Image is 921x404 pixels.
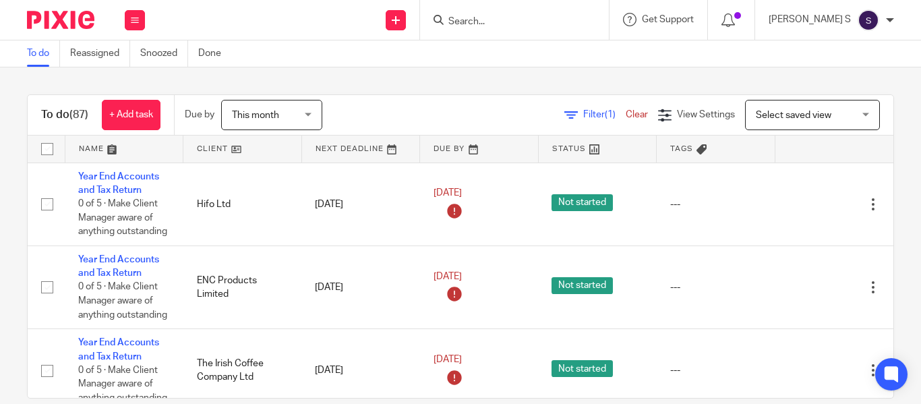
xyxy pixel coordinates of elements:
span: 0 of 5 · Make Client Manager aware of anything outstanding [78,199,167,236]
td: ENC Products Limited [183,246,302,328]
img: svg%3E [858,9,879,31]
span: Get Support [642,15,694,24]
span: [DATE] [434,272,462,281]
span: Not started [552,277,613,294]
a: + Add task [102,100,160,130]
div: --- [670,281,762,294]
div: --- [670,364,762,377]
span: [DATE] [434,355,462,364]
img: Pixie [27,11,94,29]
p: [PERSON_NAME] S [769,13,851,26]
span: Filter [583,110,626,119]
td: Hifo Ltd [183,163,302,246]
span: Not started [552,360,613,377]
td: [DATE] [301,163,420,246]
span: 0 of 5 · Make Client Manager aware of anything outstanding [78,366,167,403]
span: (87) [69,109,88,120]
span: Not started [552,194,613,211]
span: (1) [605,110,616,119]
a: Year End Accounts and Tax Return [78,338,159,361]
span: Tags [670,145,693,152]
span: 0 of 5 · Make Client Manager aware of anything outstanding [78,283,167,320]
a: Clear [626,110,648,119]
p: Due by [185,108,214,121]
span: Select saved view [756,111,831,120]
input: Search [447,16,568,28]
h1: To do [41,108,88,122]
a: Year End Accounts and Tax Return [78,255,159,278]
span: [DATE] [434,189,462,198]
span: This month [232,111,279,120]
a: Snoozed [140,40,188,67]
a: Reassigned [70,40,130,67]
span: View Settings [677,110,735,119]
a: To do [27,40,60,67]
a: Done [198,40,231,67]
td: [DATE] [301,246,420,328]
a: Year End Accounts and Tax Return [78,172,159,195]
div: --- [670,198,762,211]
